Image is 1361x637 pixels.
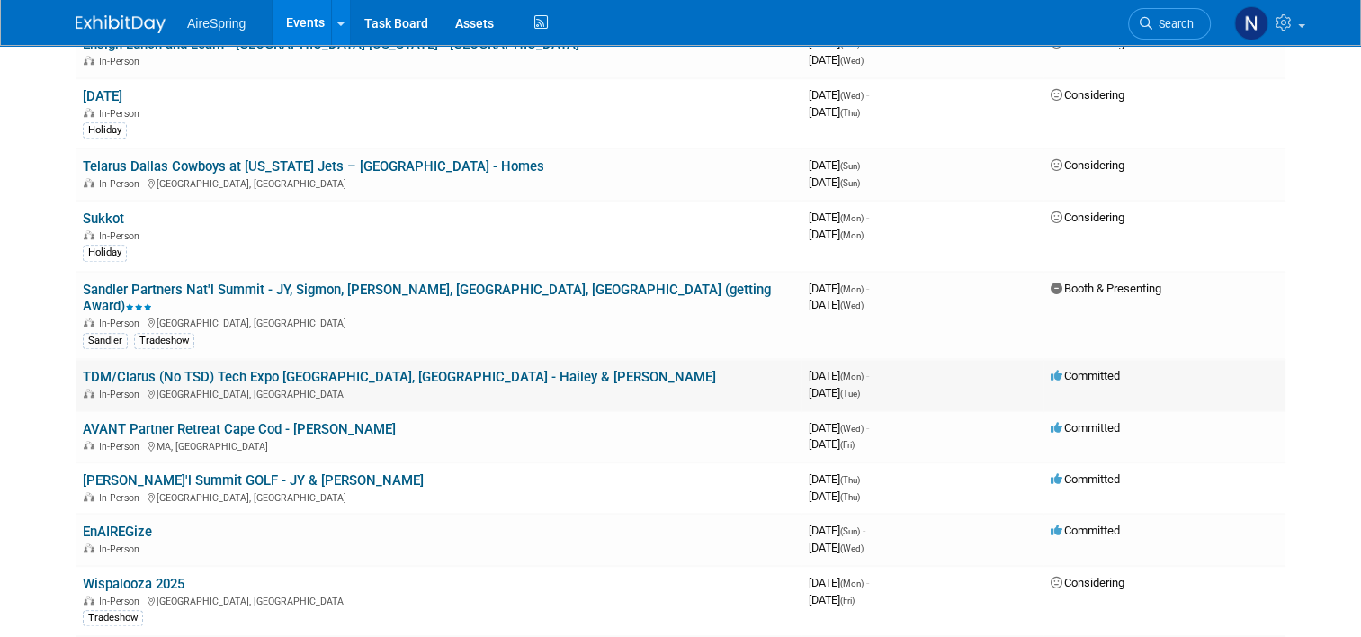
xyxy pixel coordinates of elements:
[809,88,869,102] span: [DATE]
[76,15,166,33] img: ExhibitDay
[809,158,865,172] span: [DATE]
[809,421,869,435] span: [DATE]
[99,230,145,242] span: In-Person
[1051,472,1120,486] span: Committed
[1051,369,1120,382] span: Committed
[99,178,145,190] span: In-Person
[1152,17,1194,31] span: Search
[809,576,869,589] span: [DATE]
[840,108,860,118] span: (Thu)
[83,524,152,540] a: EnAIREGize
[99,389,145,400] span: In-Person
[809,472,865,486] span: [DATE]
[84,230,94,239] img: In-Person Event
[84,389,94,398] img: In-Person Event
[863,472,865,486] span: -
[840,91,864,101] span: (Wed)
[1234,6,1268,40] img: Natalie Pyron
[866,421,869,435] span: -
[809,105,860,119] span: [DATE]
[866,211,869,224] span: -
[866,282,869,295] span: -
[187,16,246,31] span: AireSpring
[809,541,864,554] span: [DATE]
[99,441,145,453] span: In-Person
[809,369,869,382] span: [DATE]
[840,284,864,294] span: (Mon)
[84,441,94,450] img: In-Person Event
[83,122,127,139] div: Holiday
[809,53,864,67] span: [DATE]
[83,333,128,349] div: Sandler
[99,492,145,504] span: In-Person
[1051,576,1124,589] span: Considering
[1051,524,1120,537] span: Committed
[840,161,860,171] span: (Sun)
[83,175,794,190] div: [GEOGRAPHIC_DATA], [GEOGRAPHIC_DATA]
[84,492,94,501] img: In-Person Event
[83,282,771,315] a: Sandler Partners Nat'l Summit - JY, Sigmon, [PERSON_NAME], [GEOGRAPHIC_DATA], [GEOGRAPHIC_DATA] (...
[83,576,184,592] a: Wispalooza 2025
[83,245,127,261] div: Holiday
[99,318,145,329] span: In-Person
[809,298,864,311] span: [DATE]
[99,596,145,607] span: In-Person
[840,579,864,588] span: (Mon)
[840,213,864,223] span: (Mon)
[809,524,865,537] span: [DATE]
[840,543,864,553] span: (Wed)
[840,230,864,240] span: (Mon)
[1051,211,1124,224] span: Considering
[809,593,855,606] span: [DATE]
[84,543,94,552] img: In-Person Event
[84,56,94,65] img: In-Person Event
[863,158,865,172] span: -
[83,421,396,437] a: AVANT Partner Retreat Cape Cod - [PERSON_NAME]
[84,108,94,117] img: In-Person Event
[83,438,794,453] div: MA, [GEOGRAPHIC_DATA]
[809,211,869,224] span: [DATE]
[83,489,794,504] div: [GEOGRAPHIC_DATA], [GEOGRAPHIC_DATA]
[99,543,145,555] span: In-Person
[809,386,860,399] span: [DATE]
[840,475,860,485] span: (Thu)
[809,489,860,503] span: [DATE]
[840,526,860,536] span: (Sun)
[840,301,864,310] span: (Wed)
[84,178,94,187] img: In-Person Event
[809,437,855,451] span: [DATE]
[1051,421,1120,435] span: Committed
[840,372,864,381] span: (Mon)
[840,596,855,606] span: (Fri)
[83,610,143,626] div: Tradeshow
[866,369,869,382] span: -
[840,492,860,502] span: (Thu)
[83,315,794,329] div: [GEOGRAPHIC_DATA], [GEOGRAPHIC_DATA]
[1128,8,1211,40] a: Search
[1051,282,1161,295] span: Booth & Presenting
[84,318,94,327] img: In-Person Event
[83,158,544,175] a: Telarus Dallas Cowboys at [US_STATE] Jets – [GEOGRAPHIC_DATA] - Homes
[840,56,864,66] span: (Wed)
[83,386,794,400] div: [GEOGRAPHIC_DATA], [GEOGRAPHIC_DATA]
[840,178,860,188] span: (Sun)
[809,282,869,295] span: [DATE]
[866,88,869,102] span: -
[809,228,864,241] span: [DATE]
[83,593,794,607] div: [GEOGRAPHIC_DATA], [GEOGRAPHIC_DATA]
[84,596,94,605] img: In-Person Event
[83,88,122,104] a: [DATE]
[83,211,124,227] a: Sukkot
[840,440,855,450] span: (Fri)
[863,524,865,537] span: -
[134,333,194,349] div: Tradeshow
[99,56,145,67] span: In-Person
[1051,158,1124,172] span: Considering
[840,389,860,399] span: (Tue)
[809,175,860,189] span: [DATE]
[83,472,424,489] a: [PERSON_NAME]'l Summit GOLF - JY & [PERSON_NAME]
[840,424,864,434] span: (Wed)
[866,576,869,589] span: -
[83,369,716,385] a: TDM/Clarus (No TSD) Tech Expo [GEOGRAPHIC_DATA], [GEOGRAPHIC_DATA] - Hailey & [PERSON_NAME]
[1051,88,1124,102] span: Considering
